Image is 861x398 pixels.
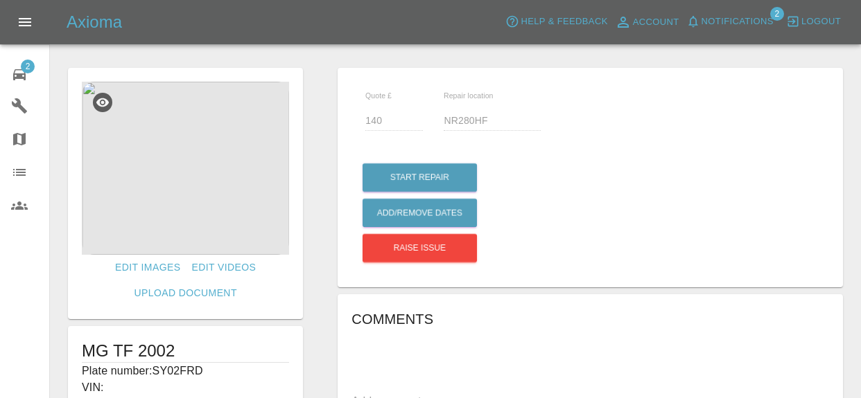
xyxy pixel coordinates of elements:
[611,11,683,33] a: Account
[110,255,186,280] a: Edit Images
[444,91,494,100] span: Repair location
[8,6,42,39] button: Open drawer
[363,199,477,227] button: Add/Remove Dates
[67,11,122,33] h5: Axioma
[365,91,392,100] span: Quote £
[801,14,841,30] span: Logout
[82,363,289,379] p: Plate number: SY02FRD
[128,280,242,306] a: Upload Document
[363,234,477,262] button: Raise issue
[521,14,607,30] span: Help & Feedback
[502,11,611,33] button: Help & Feedback
[82,340,289,362] h1: MG TF 2002
[82,82,289,255] img: 7db871ef-6ed6-4e26-acad-76a13950a060
[351,308,829,330] h6: Comments
[783,11,844,33] button: Logout
[363,163,477,192] button: Start Repair
[702,14,774,30] span: Notifications
[683,11,777,33] button: Notifications
[770,7,784,21] span: 2
[186,255,261,280] a: Edit Videos
[21,60,35,73] span: 2
[633,15,679,30] span: Account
